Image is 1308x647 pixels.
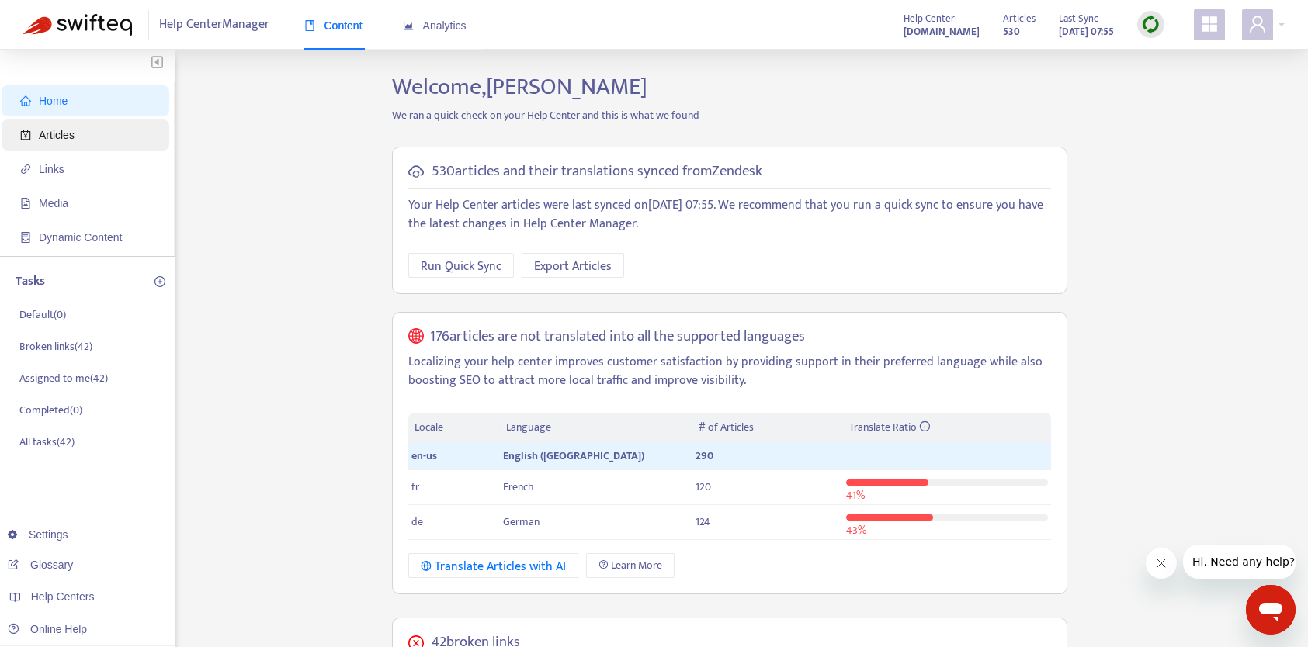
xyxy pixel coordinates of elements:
[611,557,662,574] span: Learn More
[408,328,424,346] span: global
[421,257,501,276] span: Run Quick Sync
[1059,10,1098,27] span: Last Sync
[430,328,805,346] h5: 176 articles are not translated into all the supported languages
[432,163,762,181] h5: 530 articles and their translations synced from Zendesk
[19,306,66,323] p: Default ( 0 )
[1059,23,1114,40] strong: [DATE] 07:55
[392,67,647,106] span: Welcome, [PERSON_NAME]
[1141,15,1161,34] img: sync.dc5367851b00ba804db3.png
[846,486,865,504] span: 41 %
[1200,15,1219,33] span: appstore
[586,553,675,578] a: Learn More
[696,447,713,465] span: 290
[20,130,31,140] span: account-book
[846,521,866,539] span: 43 %
[403,20,414,31] span: area-chart
[1003,23,1020,40] strong: 530
[408,413,500,443] th: Locale
[1248,15,1267,33] span: user
[39,129,75,141] span: Articles
[403,19,467,32] span: Analytics
[408,553,578,578] button: Translate Articles with AI
[503,513,540,531] span: German
[8,559,73,571] a: Glossary
[8,623,87,635] a: Online Help
[408,353,1051,390] p: Localizing your help center improves customer satisfaction by providing support in their preferre...
[8,528,68,541] a: Settings
[154,276,165,287] span: plus-circle
[31,590,95,603] span: Help Centers
[19,370,108,386] p: Assigned to me ( 42 )
[20,232,31,243] span: container
[411,513,423,531] span: de
[1246,585,1296,635] iframe: Button to launch messaging window
[408,196,1051,234] p: Your Help Center articles were last synced on [DATE] 07:55 . We recommend that you run a quick sy...
[500,413,692,443] th: Language
[1146,548,1177,579] iframe: Close message
[408,164,424,179] span: cloud-sync
[19,338,92,355] p: Broken links ( 42 )
[696,478,711,496] span: 120
[904,10,955,27] span: Help Center
[1183,545,1296,579] iframe: Message from company
[20,164,31,175] span: link
[503,447,644,465] span: English ([GEOGRAPHIC_DATA])
[159,10,269,40] span: Help Center Manager
[421,557,566,576] div: Translate Articles with AI
[380,107,1079,123] p: We ran a quick check on your Help Center and this is what we found
[39,197,68,209] span: Media
[411,478,419,496] span: fr
[23,14,132,36] img: Swifteq
[20,95,31,106] span: home
[849,419,1045,436] div: Translate Ratio
[692,413,842,443] th: # of Articles
[534,257,612,276] span: Export Articles
[39,231,122,244] span: Dynamic Content
[19,434,75,450] p: All tasks ( 42 )
[1003,10,1036,27] span: Articles
[39,95,68,107] span: Home
[304,20,315,31] span: book
[904,22,980,40] a: [DOMAIN_NAME]
[411,447,437,465] span: en-us
[503,478,534,496] span: French
[20,198,31,209] span: file-image
[19,402,82,418] p: Completed ( 0 )
[304,19,363,32] span: Content
[408,253,514,278] button: Run Quick Sync
[16,272,45,291] p: Tasks
[522,253,624,278] button: Export Articles
[696,513,710,531] span: 124
[39,163,64,175] span: Links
